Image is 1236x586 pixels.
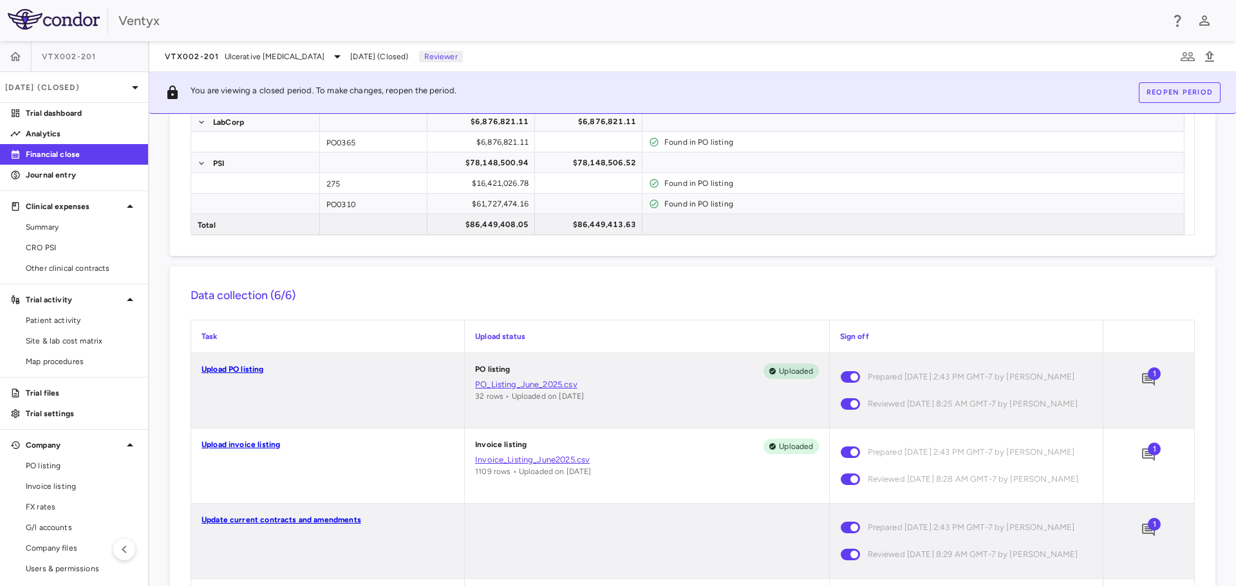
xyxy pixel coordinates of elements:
[191,85,456,100] p: You are viewing a closed period. To make changes, reopen the period.
[320,173,427,193] div: 275
[26,501,138,513] span: FX rates
[664,132,1178,152] div: Found in PO listing
[475,467,592,476] span: 1109 rows • Uploaded on [DATE]
[26,387,138,399] p: Trial files
[419,51,463,62] p: Reviewer
[26,128,138,140] p: Analytics
[26,149,138,160] p: Financial close
[26,460,138,472] span: PO listing
[118,11,1161,30] div: Ventyx
[1141,522,1156,538] svg: Add comment
[26,335,138,347] span: Site & lab cost matrix
[439,194,529,214] div: $61,727,474.16
[26,201,122,212] p: Clinical expenses
[547,214,636,235] div: $86,449,413.63
[26,542,138,554] span: Company files
[439,152,529,173] div: $78,148,500.94
[475,392,584,401] span: 32 rows • Uploaded on [DATE]
[868,445,1075,459] span: Prepared [DATE] 2:43 PM GMT-7 by [PERSON_NAME]
[475,331,818,342] p: Upload status
[26,481,138,492] span: Invoice listing
[547,152,636,173] div: $78,148,506.52
[774,365,818,377] span: Uploaded
[1139,82,1221,103] button: Reopen period
[475,439,527,454] p: Invoice listing
[774,441,818,452] span: Uploaded
[42,51,97,62] span: VTX002-201
[198,215,216,235] span: Total
[664,173,1178,194] div: Found in PO listing
[439,173,529,194] div: $16,421,026.78
[191,287,1195,304] h6: Data collection (6/6)
[547,111,636,132] div: $6,876,821.11
[201,331,454,342] p: Task
[26,408,138,419] p: Trial settings
[439,132,529,152] div: $6,876,821.11
[350,51,408,62] span: [DATE] (Closed)
[26,439,122,451] p: Company
[868,472,1079,486] span: Reviewed [DATE] 8:28 AM GMT-7 by [PERSON_NAME]
[1148,443,1161,455] span: 1
[201,440,280,449] a: Upload invoice listing
[201,515,361,524] a: Update current contracts and amendments
[439,214,529,235] div: $86,449,408.05
[8,9,100,30] img: logo-full-SnFGN8VE.png
[1138,519,1159,541] button: Add comment
[320,132,427,152] div: PO0365
[26,294,122,306] p: Trial activity
[213,112,244,133] span: LabCorp
[26,563,138,574] span: Users & permissions
[201,365,264,374] a: Upload PO listing
[868,547,1078,562] span: Reviewed [DATE] 8:29 AM GMT-7 by [PERSON_NAME]
[868,397,1078,411] span: Reviewed [DATE] 8:25 AM GMT-7 by [PERSON_NAME]
[26,107,138,119] p: Trial dashboard
[664,194,1178,214] div: Found in PO listing
[1138,369,1159,390] button: Add comment
[26,522,138,533] span: G/l accounts
[26,356,138,367] span: Map procedures
[868,370,1075,384] span: Prepared [DATE] 2:43 PM GMT-7 by [PERSON_NAME]
[213,153,224,174] span: PSI
[439,111,529,132] div: $6,876,821.11
[475,454,818,466] a: Invoice_Listing_June2025.csv
[26,315,138,326] span: Patient activity
[1148,518,1161,531] span: 1
[26,262,138,274] span: Other clinical contracts
[1138,444,1159,466] button: Add comment
[1148,367,1161,380] span: 1
[840,331,1092,342] p: Sign off
[26,221,138,233] span: Summary
[1141,447,1156,462] svg: Add comment
[26,242,138,253] span: CRO PSI
[320,194,427,214] div: PO0310
[165,51,220,62] span: VTX002-201
[868,520,1075,535] span: Prepared [DATE] 2:43 PM GMT-7 by [PERSON_NAME]
[475,379,818,390] a: PO_Listing_June_2025.csv
[5,82,127,93] p: [DATE] (Closed)
[26,169,138,181] p: Journal entry
[1141,372,1156,387] svg: Add comment
[225,51,325,62] span: Ulcerative [MEDICAL_DATA]
[475,363,510,379] p: PO listing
